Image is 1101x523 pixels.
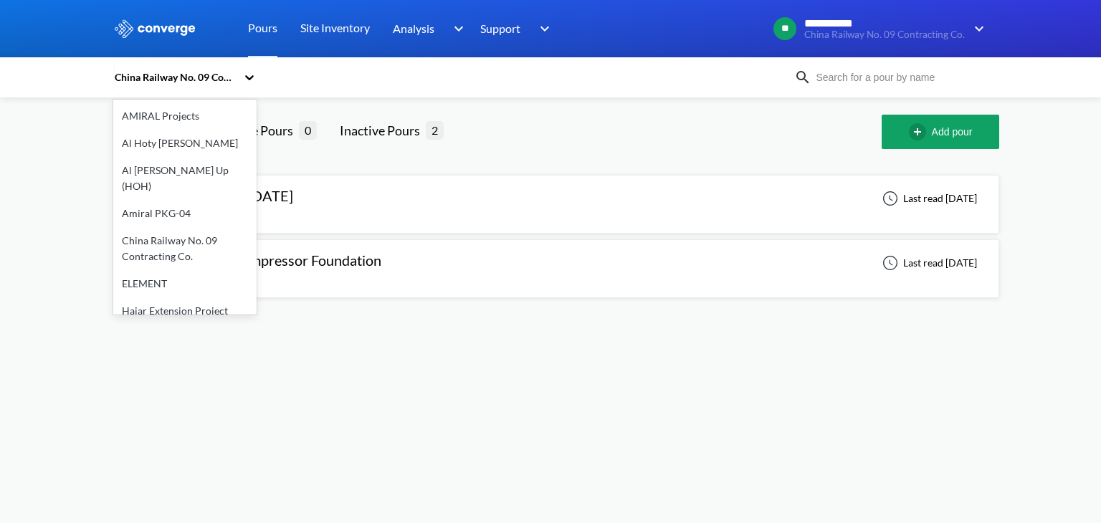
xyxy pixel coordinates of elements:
img: downArrow.svg [530,20,553,37]
span: Analysis [393,19,434,37]
div: AMIRAL Projects [113,102,257,130]
div: ELEMENT [113,270,257,297]
div: Amiral PKG-04 [113,200,257,227]
img: icon-search.svg [794,69,811,86]
span: 0 [299,121,317,139]
img: downArrow.svg [444,20,467,37]
input: Search for a pour by name [811,69,985,85]
div: China Railway No. 09 Contracting Co. [113,227,257,270]
button: Add pour [882,115,999,149]
span: 2 [426,121,444,139]
div: Inactive Pours [340,120,426,140]
div: Al [PERSON_NAME] Up (HOH) [113,157,257,200]
img: downArrow.svg [965,20,988,37]
img: add-circle-outline.svg [909,123,932,140]
img: logo_ewhite.svg [113,19,196,38]
div: Active Pours [222,120,299,140]
div: Last read [DATE] [874,190,981,207]
div: Hajar Extension Project [113,297,257,325]
div: China Railway No. 09 Contracting Co. [113,69,237,85]
div: Al Hoty [PERSON_NAME] [113,130,257,157]
div: Last read [DATE] [874,254,981,272]
span: China Railway No. 09 Contracting Co. [804,29,965,40]
span: Support [480,19,520,37]
a: BGCS-1 AL HASA [DATE]Finished-Sensors in pour:4Last read [DATE] [125,191,999,203]
a: BGCS-1 Train 7 Compressor FoundationFinished-Sensors in pour:5Last read [DATE] [125,256,999,268]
